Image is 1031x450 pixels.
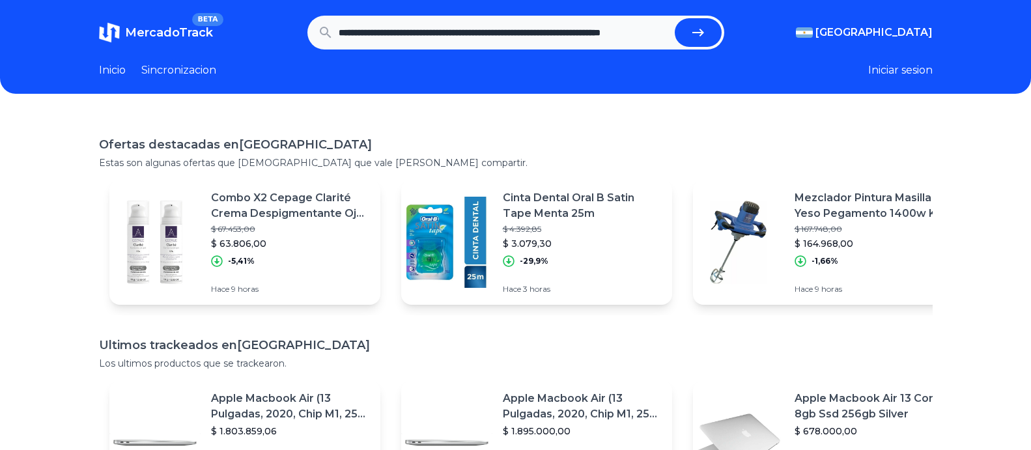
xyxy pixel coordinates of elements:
[211,224,370,234] p: $ 67.453,00
[520,256,548,266] p: -29,9%
[99,22,120,43] img: MercadoTrack
[503,284,662,294] p: Hace 3 horas
[795,425,953,438] p: $ 678.000,00
[211,190,370,221] p: Combo X2 Cepage Clarité Crema Despigmentante Ojos 15gr
[693,180,964,305] a: Featured imageMezclador Pintura Masilla Yeso Pegamento 1400w Kld$ 167.748,00$ 164.968,00-1,66%Hac...
[796,25,933,40] button: [GEOGRAPHIC_DATA]
[109,180,380,305] a: Featured imageCombo X2 Cepage Clarité Crema Despigmentante Ojos 15gr$ 67.453,00$ 63.806,00-5,41%H...
[192,13,223,26] span: BETA
[693,197,784,288] img: Featured image
[141,63,216,78] a: Sincronizacion
[795,237,953,250] p: $ 164.968,00
[125,25,213,40] span: MercadoTrack
[99,336,933,354] h1: Ultimos trackeados en [GEOGRAPHIC_DATA]
[795,391,953,422] p: Apple Macbook Air 13 Core I5 8gb Ssd 256gb Silver
[401,197,492,288] img: Featured image
[503,391,662,422] p: Apple Macbook Air (13 Pulgadas, 2020, Chip M1, 256 Gb De Ssd, 8 Gb De Ram) - Plata
[503,425,662,438] p: $ 1.895.000,00
[868,63,933,78] button: Iniciar sesion
[503,190,662,221] p: Cinta Dental Oral B Satin Tape Menta 25m
[401,180,672,305] a: Featured imageCinta Dental Oral B Satin Tape Menta 25m$ 4.392,85$ 3.079,30-29,9%Hace 3 horas
[795,224,953,234] p: $ 167.748,00
[796,27,813,38] img: Argentina
[795,190,953,221] p: Mezclador Pintura Masilla Yeso Pegamento 1400w Kld
[211,284,370,294] p: Hace 9 horas
[795,284,953,294] p: Hace 9 horas
[211,237,370,250] p: $ 63.806,00
[815,25,933,40] span: [GEOGRAPHIC_DATA]
[99,357,933,370] p: Los ultimos productos que se trackearon.
[99,22,213,43] a: MercadoTrackBETA
[211,391,370,422] p: Apple Macbook Air (13 Pulgadas, 2020, Chip M1, 256 Gb De Ssd, 8 Gb De Ram) - Plata
[812,256,838,266] p: -1,66%
[503,224,662,234] p: $ 4.392,85
[211,425,370,438] p: $ 1.803.859,06
[99,63,126,78] a: Inicio
[228,256,255,266] p: -5,41%
[503,237,662,250] p: $ 3.079,30
[99,135,933,154] h1: Ofertas destacadas en [GEOGRAPHIC_DATA]
[99,156,933,169] p: Estas son algunas ofertas que [DEMOGRAPHIC_DATA] que vale [PERSON_NAME] compartir.
[109,197,201,288] img: Featured image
